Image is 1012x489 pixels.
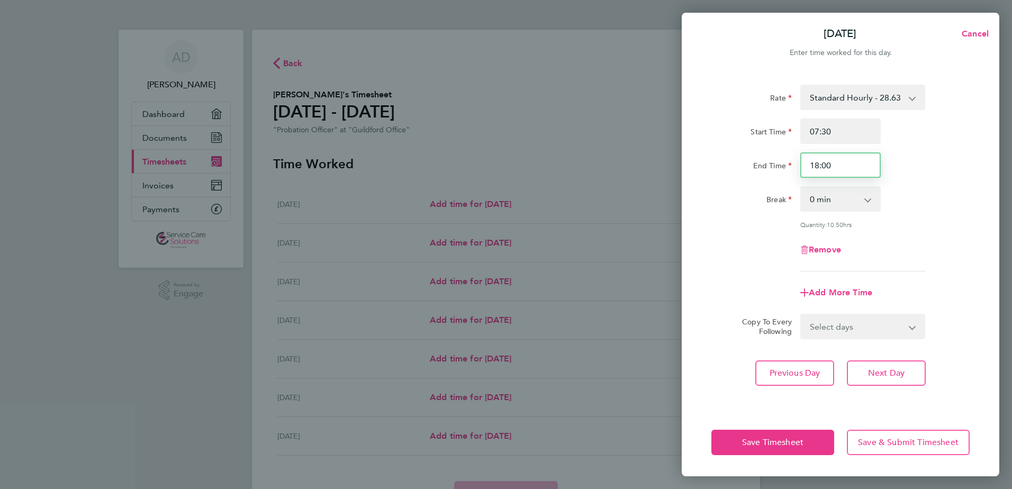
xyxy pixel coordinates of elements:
[734,317,792,336] label: Copy To Every Following
[711,430,834,455] button: Save Timesheet
[858,437,959,448] span: Save & Submit Timesheet
[809,287,872,297] span: Add More Time
[770,93,792,106] label: Rate
[753,161,792,174] label: End Time
[770,368,820,378] span: Previous Day
[868,368,905,378] span: Next Day
[800,119,881,144] input: E.g. 08:00
[824,26,856,41] p: [DATE]
[751,127,792,140] label: Start Time
[809,245,841,255] span: Remove
[959,29,989,39] span: Cancel
[827,220,843,229] span: 10.50
[800,152,881,178] input: E.g. 18:00
[847,430,970,455] button: Save & Submit Timesheet
[800,220,925,229] div: Quantity: hrs
[800,246,841,254] button: Remove
[755,360,834,386] button: Previous Day
[847,360,926,386] button: Next Day
[682,47,999,59] div: Enter time worked for this day.
[742,437,803,448] span: Save Timesheet
[800,288,872,297] button: Add More Time
[945,23,999,44] button: Cancel
[766,195,792,207] label: Break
